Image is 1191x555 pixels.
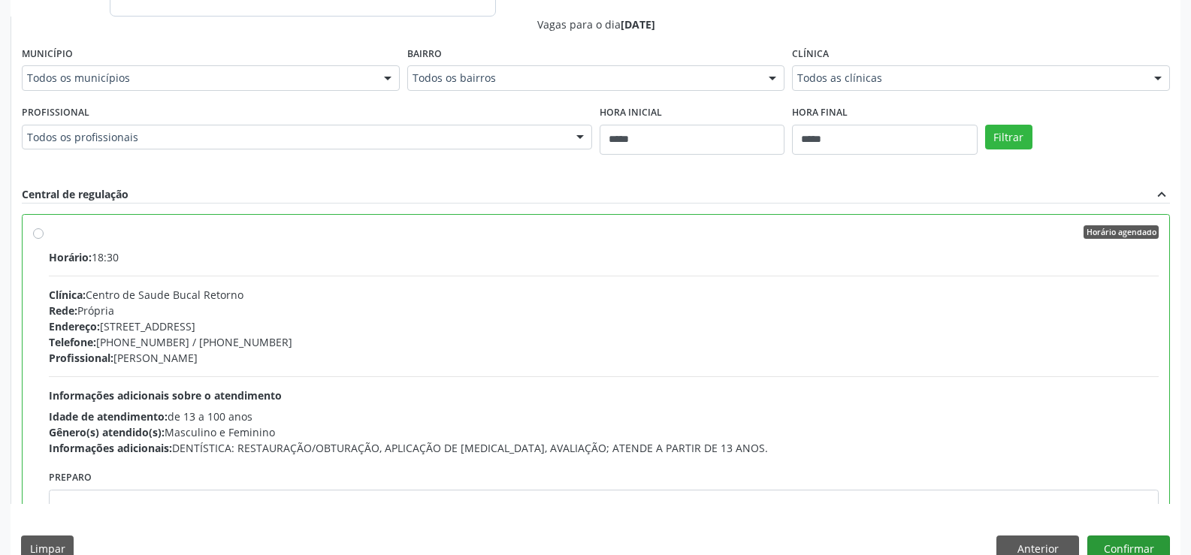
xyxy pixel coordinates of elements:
span: Todos os bairros [413,71,754,86]
div: de 13 a 100 anos [49,409,1159,424]
span: Gênero(s) atendido(s): [49,425,165,439]
div: Centro de Saude Bucal Retorno [49,287,1159,303]
span: Profissional: [49,351,113,365]
span: Horário: [49,250,92,264]
span: Endereço: [49,319,100,333]
span: Horário agendado [1084,225,1159,239]
div: Própria [49,303,1159,318]
label: Hora inicial [600,101,662,125]
span: Telefone: [49,335,96,349]
span: Clínica: [49,288,86,302]
label: Município [22,43,73,66]
div: [PERSON_NAME] [49,350,1159,366]
div: 18:30 [49,249,1159,265]
i: expand_less [1153,186,1170,203]
label: Bairro [407,43,442,66]
div: DENTÍSTICA: RESTAURAÇÃO/OBTURAÇÃO, APLICAÇÃO DE [MEDICAL_DATA], AVALIAÇÃO; ATENDE A PARTIR DE 13 ... [49,440,1159,456]
span: Todos os profissionais [27,130,561,145]
span: Informações adicionais sobre o atendimento [49,388,282,403]
button: Filtrar [985,125,1032,150]
span: Todos as clínicas [797,71,1139,86]
div: Masculino e Feminino [49,424,1159,440]
div: Vagas para o dia [22,17,1170,32]
span: Rede: [49,303,77,318]
label: Clínica [792,43,829,66]
span: [DATE] [621,17,655,32]
label: Profissional [22,101,89,125]
span: Idade de atendimento: [49,409,168,424]
div: Central de regulação [22,186,128,203]
div: [PHONE_NUMBER] / [PHONE_NUMBER] [49,334,1159,350]
span: Informações adicionais: [49,441,172,455]
label: Preparo [49,466,92,490]
span: Todos os municípios [27,71,369,86]
div: [STREET_ADDRESS] [49,318,1159,334]
label: Hora final [792,101,848,125]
